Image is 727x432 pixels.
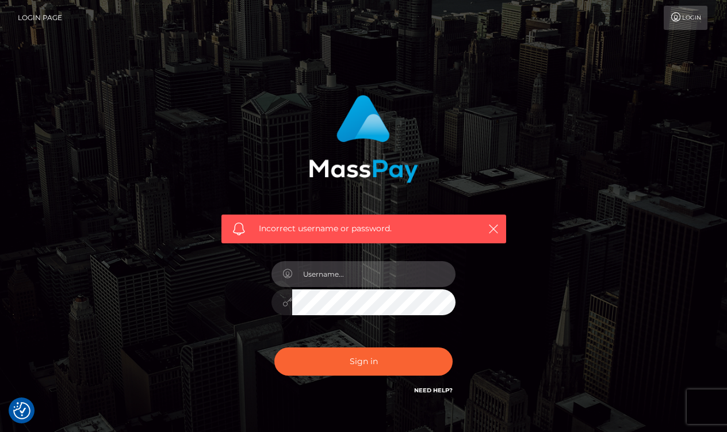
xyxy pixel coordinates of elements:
button: Consent Preferences [13,402,30,419]
span: Incorrect username or password. [259,223,469,235]
button: Sign in [274,347,453,376]
a: Login Page [18,6,62,30]
img: Revisit consent button [13,402,30,419]
input: Username... [292,261,456,287]
img: MassPay Login [309,95,418,183]
a: Need Help? [414,387,453,394]
a: Login [664,6,707,30]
